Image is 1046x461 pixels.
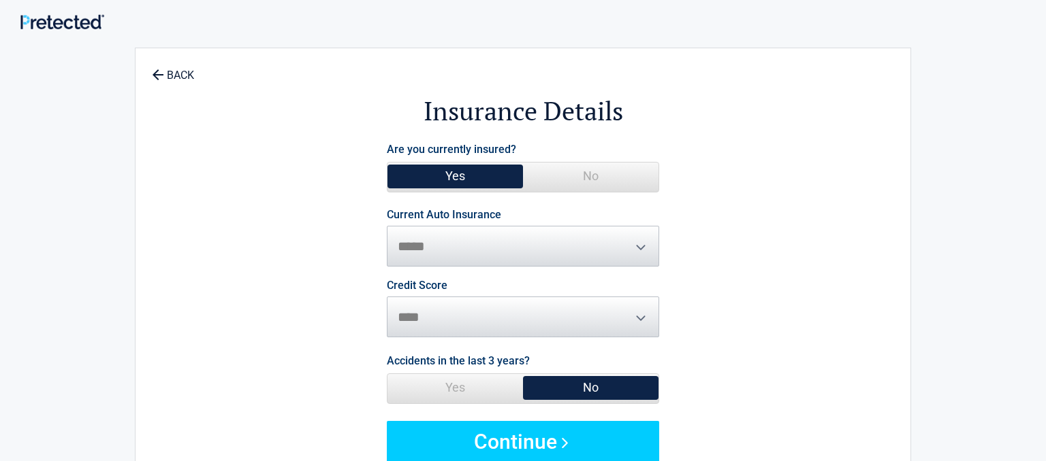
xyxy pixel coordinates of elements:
[149,57,197,81] a: BACK
[210,94,836,129] h2: Insurance Details
[523,374,659,401] span: No
[387,374,523,401] span: Yes
[387,163,523,190] span: Yes
[387,209,501,220] label: Current Auto Insurance
[387,280,447,291] label: Credit Score
[387,140,516,158] label: Are you currently insured?
[20,14,104,29] img: Main Logo
[523,163,659,190] span: No
[387,352,530,370] label: Accidents in the last 3 years?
